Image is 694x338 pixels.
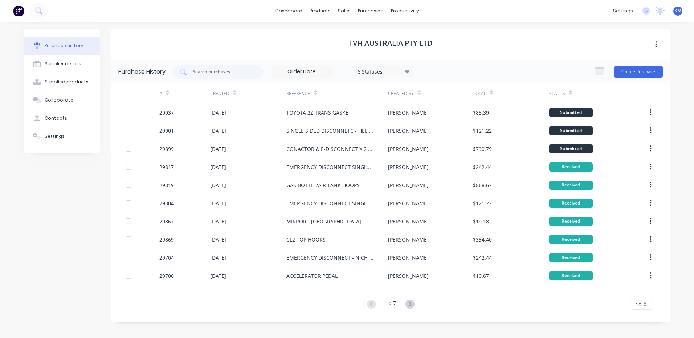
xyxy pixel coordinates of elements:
[549,144,593,153] div: Submitted
[388,218,429,225] div: [PERSON_NAME]
[286,127,373,135] div: SINGLE SIDED DISCONNETC - HELI CQD14
[286,254,373,261] div: EMERGENCY DISCONNECT - NICH FBT18 Z2 X 2
[388,254,429,261] div: [PERSON_NAME]
[385,299,396,310] div: 1 of 7
[549,253,593,262] div: Received
[159,109,174,116] div: 29937
[24,73,100,91] button: Supplied products
[358,67,409,75] div: 6 Statuses
[159,163,174,171] div: 29817
[210,127,226,135] div: [DATE]
[614,66,663,78] button: Create Purchase
[549,217,593,226] div: Received
[473,218,489,225] div: $19.18
[388,90,414,97] div: Created By
[45,42,83,49] div: Purchase history
[388,109,429,116] div: [PERSON_NAME]
[306,5,334,16] div: products
[159,218,174,225] div: 29867
[388,163,429,171] div: [PERSON_NAME]
[387,5,422,16] div: productivity
[210,199,226,207] div: [DATE]
[286,218,361,225] div: MIRROR - [GEOGRAPHIC_DATA]
[45,97,73,103] div: Collaborate
[286,109,351,116] div: TOYOTA 2Z TRANS GASKET
[354,5,387,16] div: purchasing
[45,79,89,85] div: Supplied products
[159,272,174,280] div: 29706
[210,163,226,171] div: [DATE]
[473,199,492,207] div: $121.22
[286,236,326,243] div: CL2 TOP HOOKS
[549,181,593,190] div: Received
[159,127,174,135] div: 29901
[159,199,174,207] div: 29804
[45,115,67,121] div: Contacts
[636,301,641,308] span: 10
[159,254,174,261] div: 29704
[388,272,429,280] div: [PERSON_NAME]
[473,127,492,135] div: $121.22
[210,109,226,116] div: [DATE]
[609,5,637,16] div: settings
[473,109,489,116] div: $85.39
[473,236,492,243] div: $334.40
[45,61,81,67] div: Supplier details
[473,163,492,171] div: $242.44
[473,254,492,261] div: $242.44
[549,126,593,135] div: Submitted
[286,181,360,189] div: GAS BOTTLE/AIR TANK HOOPS
[549,108,593,117] div: Submitted
[24,55,100,73] button: Supplier details
[13,5,24,16] img: Factory
[549,162,593,172] div: Received
[210,254,226,261] div: [DATE]
[286,90,310,97] div: Reference
[349,39,433,48] h1: TVH AUSTRALIA PTY LTD
[473,181,492,189] div: $868.67
[271,66,332,77] input: Order Date
[210,218,226,225] div: [DATE]
[210,145,226,153] div: [DATE]
[24,109,100,127] button: Contacts
[272,5,306,16] a: dashboard
[159,236,174,243] div: 29869
[286,272,338,280] div: ACCELERATOR PEDAL
[388,236,429,243] div: [PERSON_NAME]
[210,272,226,280] div: [DATE]
[118,67,166,76] div: Purchase History
[159,145,174,153] div: 29899
[192,68,252,75] input: Search purchases...
[388,181,429,189] div: [PERSON_NAME]
[473,272,489,280] div: $10.67
[210,181,226,189] div: [DATE]
[549,271,593,280] div: Received
[24,127,100,145] button: Settings
[388,127,429,135] div: [PERSON_NAME]
[388,199,429,207] div: [PERSON_NAME]
[159,90,162,97] div: #
[286,199,373,207] div: EMERGENCY DISCONNECT SINGLE SIDED
[45,133,65,140] div: Settings
[674,8,681,14] span: KM
[334,5,354,16] div: sales
[159,181,174,189] div: 29819
[388,145,429,153] div: [PERSON_NAME]
[210,236,226,243] div: [DATE]
[549,199,593,208] div: Received
[210,90,229,97] div: Created
[286,163,373,171] div: EMERGENCY DISCONNECT SINGLE SIDED x 2
[549,235,593,244] div: Received
[473,90,486,97] div: Total
[24,91,100,109] button: Collaborate
[549,90,565,97] div: Status
[286,145,373,153] div: CONACTOR & E-DISCONNECT X 2 - YALE MP20
[24,37,100,55] button: Purchase history
[473,145,492,153] div: $790.79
